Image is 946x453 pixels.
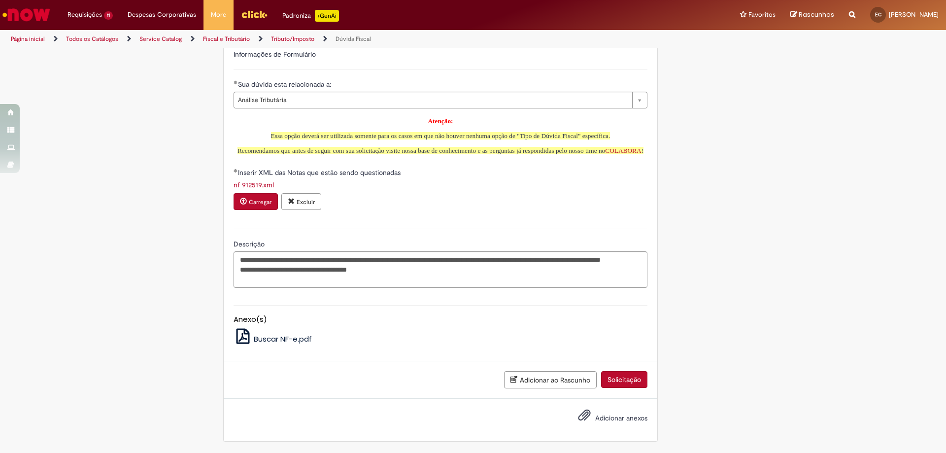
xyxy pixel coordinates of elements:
[238,80,333,89] span: Sua dúvida esta relacionada a:
[254,334,312,344] span: Buscar NF-e.pdf
[336,35,371,43] a: Dúvida Fiscal
[234,193,278,210] button: Carregar anexo de Inserir XML das Notas que estão sendo questionadas Required
[601,371,647,388] button: Solicitação
[315,10,339,22] p: +GenAi
[234,80,238,84] span: Obrigatório Preenchido
[7,30,623,48] ul: Trilhas de página
[271,35,314,43] a: Tributo/Imposto
[790,10,834,20] a: Rascunhos
[11,35,45,43] a: Página inicial
[281,193,321,210] button: Excluir anexo nf 912519.xml
[234,240,267,248] span: Descrição
[249,198,271,206] small: Carregar
[799,10,834,19] span: Rascunhos
[234,180,274,189] a: Download de nf 912519.xml
[282,10,339,22] div: Padroniza
[66,35,118,43] a: Todos os Catálogos
[575,406,593,429] button: Adicionar anexos
[748,10,776,20] span: Favoritos
[889,10,939,19] span: [PERSON_NAME]
[234,169,238,173] span: Obrigatório Preenchido
[203,35,250,43] a: Fiscal e Tributário
[504,371,597,388] button: Adicionar ao Rascunho
[234,50,316,59] label: Informações de Formulário
[234,251,647,288] textarea: Descrição
[234,334,312,344] a: Buscar NF-e.pdf
[241,7,268,22] img: click_logo_yellow_360x200.png
[238,168,403,177] span: Inserir XML das Notas que estão sendo questionadas
[238,92,627,108] span: Análise Tributária
[211,10,226,20] span: More
[451,117,453,125] strong: :
[297,198,315,206] small: Excluir
[595,414,647,422] span: Adicionar anexos
[104,11,113,20] span: 11
[128,10,196,20] span: Despesas Corporativas
[234,315,647,324] h5: Anexo(s)
[605,147,641,154] a: COLABORA
[428,117,451,125] strong: Atenção
[139,35,182,43] a: Service Catalog
[271,132,610,139] span: Essa opção deverá ser utilizada somente para os casos em que não houver nenhuma opção de "Tipo de...
[68,10,102,20] span: Requisições
[1,5,52,25] img: ServiceNow
[237,147,643,154] span: Recomendamos que antes de seguir com sua solicitação visite nossa base de conhecimento e as pergu...
[875,11,881,18] span: EC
